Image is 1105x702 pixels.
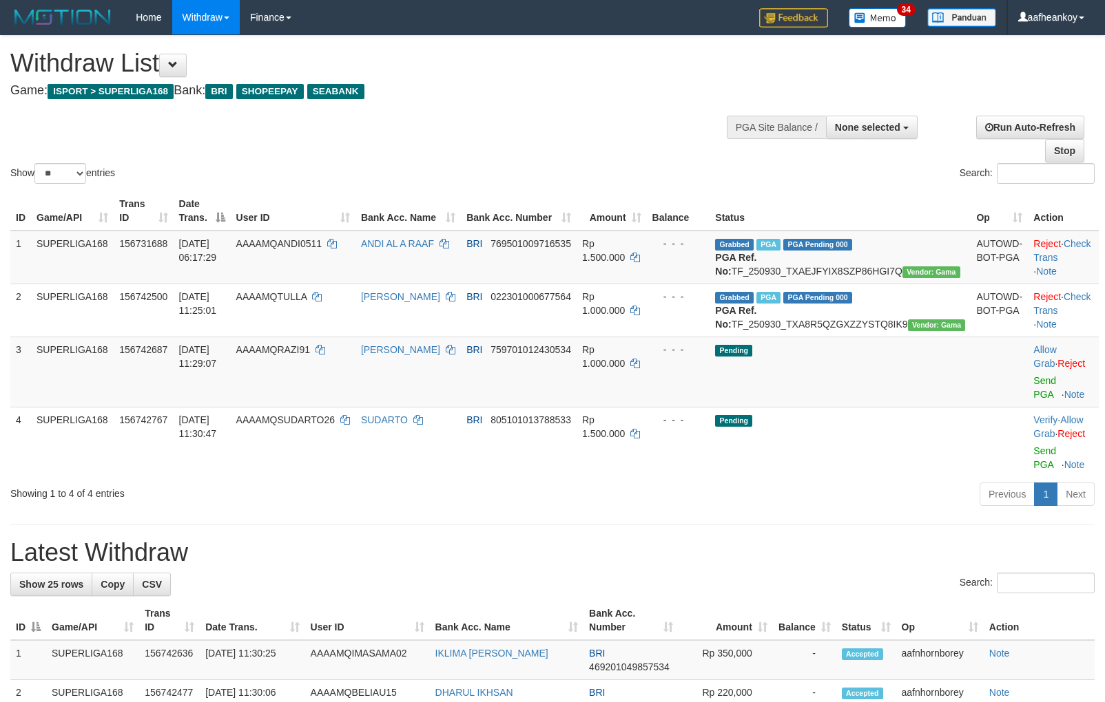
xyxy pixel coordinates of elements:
[10,231,31,284] td: 1
[908,319,966,331] span: Vendor URL: https://trx31.1velocity.biz
[984,601,1095,640] th: Action
[490,238,571,249] span: Copy 769501009716535 to clipboard
[647,191,710,231] th: Balance
[355,191,461,231] th: Bank Acc. Name: activate to sort column ascending
[679,601,773,640] th: Amount: activate to sort column ascending
[490,414,571,425] span: Copy 805101013788533 to clipboard
[773,601,836,640] th: Balance: activate to sort column ascending
[997,573,1095,593] input: Search:
[179,414,217,439] span: [DATE] 11:30:47
[715,292,754,304] span: Grabbed
[989,687,1010,698] a: Note
[971,284,1028,337] td: AUTOWD-BOT-PGA
[715,305,756,330] b: PGA Ref. No:
[997,163,1095,184] input: Search:
[10,640,46,680] td: 1
[971,231,1028,284] td: AUTOWD-BOT-PGA
[584,601,679,640] th: Bank Acc. Number: activate to sort column ascending
[582,344,625,369] span: Rp 1.000.000
[826,116,918,139] button: None selected
[1064,459,1085,470] a: Note
[101,579,125,590] span: Copy
[200,601,304,640] th: Date Trans.: activate to sort column ascending
[715,252,756,277] b: PGA Ref. No:
[1028,337,1099,407] td: ·
[10,284,31,337] td: 2
[31,231,114,284] td: SUPERLIGA168
[971,191,1028,231] th: Op: activate to sort column ascending
[119,238,167,249] span: 156731688
[461,191,577,231] th: Bank Acc. Number: activate to sort column ascending
[361,344,440,355] a: [PERSON_NAME]
[842,648,883,660] span: Accepted
[589,648,605,659] span: BRI
[1028,407,1099,477] td: · ·
[10,50,723,77] h1: Withdraw List
[582,414,625,439] span: Rp 1.500.000
[1057,428,1085,439] a: Reject
[10,407,31,477] td: 4
[1033,344,1056,369] a: Allow Grab
[361,238,434,249] a: ANDI AL A RAAF
[1033,291,1091,316] a: Check Trans
[589,687,605,698] span: BRI
[652,413,705,427] div: - - -
[205,84,232,99] span: BRI
[1033,291,1061,302] a: Reject
[139,601,200,640] th: Trans ID: activate to sort column ascending
[466,414,482,425] span: BRI
[1033,414,1083,439] span: ·
[236,414,335,425] span: AAAAMQSUDARTO26
[466,238,482,249] span: BRI
[10,191,31,231] th: ID
[1057,358,1085,369] a: Reject
[960,163,1095,184] label: Search:
[783,239,852,251] span: PGA Pending
[10,573,92,596] a: Show 25 rows
[490,291,571,302] span: Copy 022301000677564 to clipboard
[119,414,167,425] span: 156742767
[710,191,971,231] th: Status
[976,116,1084,139] a: Run Auto-Refresh
[589,661,670,672] span: Copy 469201049857534 to clipboard
[1033,238,1061,249] a: Reject
[435,687,513,698] a: DHARUL IKHSAN
[1057,482,1095,506] a: Next
[10,539,1095,566] h1: Latest Withdraw
[466,291,482,302] span: BRI
[236,84,304,99] span: SHOPEEPAY
[1033,445,1056,470] a: Send PGA
[46,640,139,680] td: SUPERLIGA168
[236,238,322,249] span: AAAAMQANDI0511
[1033,238,1091,263] a: Check Trans
[1036,319,1057,330] a: Note
[773,640,836,680] td: -
[927,8,996,27] img: panduan.png
[710,284,971,337] td: TF_250930_TXA8R5QZGXZZYSTQ8IK9
[902,266,960,278] span: Vendor URL: https://trx31.1velocity.biz
[10,7,115,28] img: MOTION_logo.png
[759,8,828,28] img: Feedback.jpg
[179,291,217,316] span: [DATE] 11:25:01
[1033,344,1057,369] span: ·
[361,291,440,302] a: [PERSON_NAME]
[46,601,139,640] th: Game/API: activate to sort column ascending
[842,688,883,699] span: Accepted
[896,601,984,640] th: Op: activate to sort column ascending
[582,238,625,263] span: Rp 1.500.000
[430,601,584,640] th: Bank Acc. Name: activate to sort column ascending
[236,344,310,355] span: AAAAMQRAZI91
[179,344,217,369] span: [DATE] 11:29:07
[10,481,450,500] div: Showing 1 to 4 of 4 entries
[92,573,134,596] a: Copy
[114,191,173,231] th: Trans ID: activate to sort column ascending
[989,648,1010,659] a: Note
[10,337,31,407] td: 3
[1045,139,1084,162] a: Stop
[119,291,167,302] span: 156742500
[34,163,86,184] select: Showentries
[305,640,430,680] td: AAAAMQIMASAMA02
[236,291,307,302] span: AAAAMQTULLA
[119,344,167,355] span: 156742687
[577,191,647,231] th: Amount: activate to sort column ascending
